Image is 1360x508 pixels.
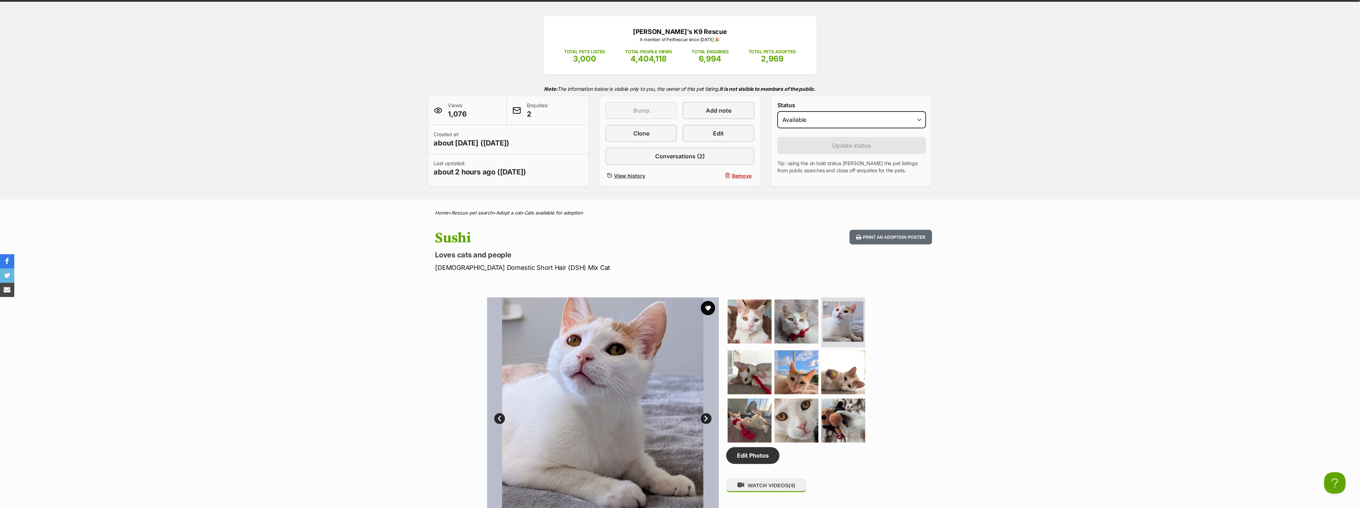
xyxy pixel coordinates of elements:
p: TOTAL PROFILE VIEWS [625,49,672,55]
img: Photo of Sushi [823,301,864,342]
a: Next [701,413,712,424]
a: Edit [683,125,754,142]
a: Adopt a cat [496,210,521,216]
p: TOTAL PETS LISTED [564,49,605,55]
a: Home [435,210,449,216]
button: WATCH VIDEOS(4) [726,478,806,492]
img: Photo of Sushi [775,350,819,394]
img: Photo of Sushi [821,350,865,394]
span: 6,994 [699,54,722,63]
img: Photo of Sushi [728,350,772,394]
img: Photo of Sushi [775,300,819,344]
img: Photo of Sushi [775,399,819,443]
iframe: Help Scout Beacon - Open [1324,472,1346,494]
p: TOTAL ENQUIRIES [692,49,728,55]
button: Bump [605,102,677,119]
p: Views: [448,102,467,119]
span: View history [614,172,645,179]
strong: It is not visible to members of the public. [720,86,816,92]
img: Photo of Sushi [821,399,865,443]
p: Loves cats and people [435,250,738,260]
span: 2,969 [761,54,783,63]
div: > > > [417,210,943,216]
a: Cats available for adoption [525,210,583,216]
span: Add note [706,106,731,115]
a: Clone [605,125,677,142]
a: Rescue pet search [452,210,493,216]
p: Last updated: [434,160,526,177]
p: The information below is visible only to you, the owner of this pet listing. [428,82,932,96]
span: Edit [713,129,724,138]
a: Conversations (2) [605,148,755,165]
span: Remove [732,172,752,179]
span: about [DATE] ([DATE]) [434,138,510,148]
button: favourite [701,301,715,315]
span: Update status [832,141,871,150]
h1: Sushi [435,230,738,246]
strong: Note: [544,86,558,92]
span: Clone [633,129,649,138]
a: Prev [494,413,505,424]
button: Print an adoption poster [850,230,932,245]
p: Enquiries: [527,102,549,119]
p: Tip: using the on hold status [PERSON_NAME] the pet listings from public searches and close off e... [777,160,926,174]
span: 4,404,118 [630,54,667,63]
p: TOTAL PETS ADOPTED [748,49,796,55]
img: Photo of Sushi [728,300,772,344]
label: Status [777,102,926,108]
span: 3,000 [573,54,597,63]
a: Add note [683,102,754,119]
button: Update status [777,137,926,154]
p: Created at: [434,131,510,148]
span: 2 [527,109,549,119]
a: Edit Photos [726,447,780,464]
span: 1,076 [448,109,467,119]
img: Photo of Sushi [728,399,772,443]
p: [DEMOGRAPHIC_DATA] Domestic Short Hair (DSH) Mix Cat [435,263,738,272]
button: Remove [683,171,754,181]
p: [PERSON_NAME]'s K9 Rescue [554,27,806,36]
span: (4) [789,482,795,488]
p: A member of PetRescue since [DATE] 🎉 [554,36,806,43]
a: View history [605,171,677,181]
span: Bump [633,106,649,115]
span: Conversations (2) [655,152,705,161]
span: about 2 hours ago ([DATE]) [434,167,526,177]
